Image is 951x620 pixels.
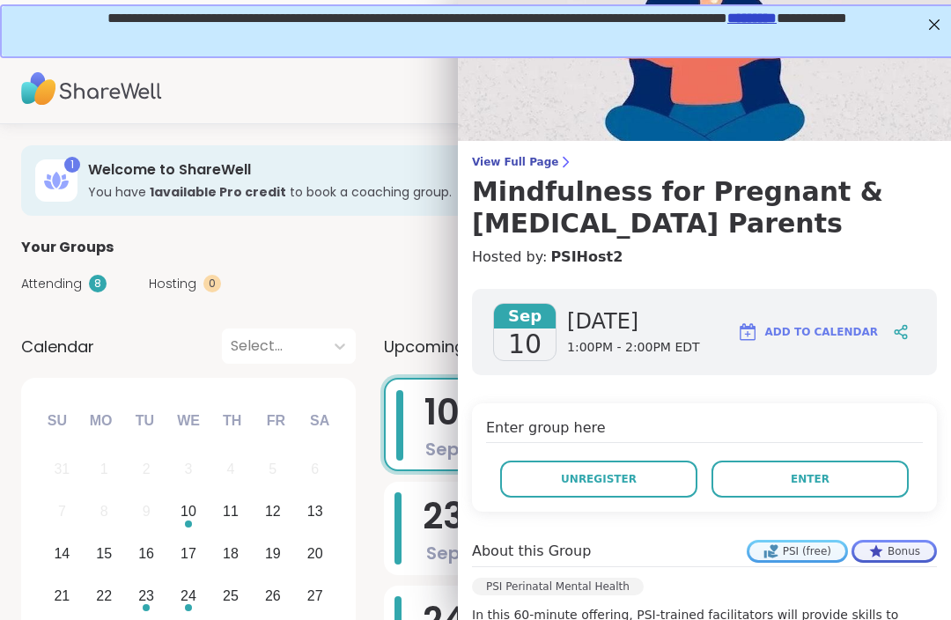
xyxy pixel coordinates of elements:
div: 14 [54,542,70,565]
div: Choose Tuesday, September 16th, 2025 [128,535,166,573]
h3: You have to book a coaching group. [88,183,750,201]
div: Choose Thursday, September 11th, 2025 [212,493,250,531]
div: Th [213,402,252,440]
div: Not available Monday, September 1st, 2025 [85,451,123,489]
div: Tu [125,402,164,440]
div: 13 [307,499,323,523]
div: 4 [226,457,234,481]
div: Choose Friday, September 19th, 2025 [254,535,291,573]
div: Sa [300,402,339,440]
img: ShareWell Logomark [737,321,758,343]
div: 2 [143,457,151,481]
div: Choose Wednesday, September 17th, 2025 [170,535,208,573]
div: Not available Saturday, September 6th, 2025 [296,451,334,489]
div: 26 [265,584,281,608]
span: Hosting [149,275,196,293]
span: Sep [425,437,460,461]
div: Choose Saturday, September 20th, 2025 [296,535,334,573]
h4: About this Group [472,541,591,562]
div: 10 [181,499,196,523]
span: Enter [791,471,829,487]
div: 11 [223,499,239,523]
div: 25 [223,584,239,608]
h3: Welcome to ShareWell [88,160,750,180]
span: 10 [424,387,460,437]
div: 1 [64,157,80,173]
div: 27 [307,584,323,608]
div: Choose Thursday, September 25th, 2025 [212,577,250,615]
div: Choose Monday, September 22nd, 2025 [85,577,123,615]
div: 20 [307,542,323,565]
div: Choose Thursday, September 18th, 2025 [212,535,250,573]
div: 22 [96,584,112,608]
h4: Enter group here [486,417,923,443]
h3: Mindfulness for Pregnant & [MEDICAL_DATA] Parents [472,176,937,240]
div: 19 [265,542,281,565]
div: Choose Sunday, September 21st, 2025 [43,577,81,615]
div: 1 [100,457,108,481]
div: Not available Sunday, August 31st, 2025 [43,451,81,489]
div: 3 [185,457,193,481]
span: Your Groups [21,237,114,258]
div: Not available Monday, September 8th, 2025 [85,493,123,531]
span: Sep [494,304,556,328]
div: Bonus [854,542,934,560]
div: Choose Wednesday, September 24th, 2025 [170,577,208,615]
div: Not available Tuesday, September 9th, 2025 [128,493,166,531]
div: 24 [181,584,196,608]
div: PSI (free) [749,542,845,560]
button: Enter [711,461,909,498]
span: 23 [423,491,464,541]
span: 10 [508,328,542,360]
span: [DATE] [567,307,700,336]
div: 8 [89,275,107,292]
div: Not available Tuesday, September 2nd, 2025 [128,451,166,489]
div: Su [38,402,77,440]
div: We [169,402,208,440]
div: 8 [100,499,108,523]
span: Add to Calendar [765,324,878,340]
div: 5 [269,457,276,481]
div: 23 [138,584,154,608]
span: Attending [21,275,82,293]
a: PSIHost2 [550,247,623,268]
div: Choose Sunday, September 14th, 2025 [43,535,81,573]
div: 31 [54,457,70,481]
div: Fr [256,402,295,440]
div: Mo [81,402,120,440]
button: Add to Calendar [729,311,886,353]
span: Calendar [21,335,94,358]
a: View Full PageMindfulness for Pregnant & [MEDICAL_DATA] Parents [472,155,937,240]
div: Choose Friday, September 12th, 2025 [254,493,291,531]
div: 16 [138,542,154,565]
span: Sep [426,541,461,565]
div: 17 [181,542,196,565]
span: Upcoming [384,335,465,358]
div: Choose Monday, September 15th, 2025 [85,535,123,573]
div: 7 [58,499,66,523]
div: 18 [223,542,239,565]
div: 15 [96,542,112,565]
div: 6 [311,457,319,481]
div: Choose Friday, September 26th, 2025 [254,577,291,615]
b: 1 available Pro credit [150,183,286,201]
div: Not available Sunday, September 7th, 2025 [43,493,81,531]
span: Unregister [561,471,637,487]
div: Choose Saturday, September 27th, 2025 [296,577,334,615]
h4: Hosted by: [472,247,937,268]
div: Choose Saturday, September 13th, 2025 [296,493,334,531]
div: Not available Wednesday, September 3rd, 2025 [170,451,208,489]
div: 12 [265,499,281,523]
div: 9 [143,499,151,523]
div: Choose Wednesday, September 10th, 2025 [170,493,208,531]
img: ShareWell Nav Logo [21,58,162,120]
div: PSI Perinatal Mental Health [472,578,644,595]
div: 21 [54,584,70,608]
div: Not available Friday, September 5th, 2025 [254,451,291,489]
button: Unregister [500,461,697,498]
span: 1:00PM - 2:00PM EDT [567,339,700,357]
div: 0 [203,275,221,292]
div: Not available Thursday, September 4th, 2025 [212,451,250,489]
div: Choose Tuesday, September 23rd, 2025 [128,577,166,615]
span: View Full Page [472,155,937,169]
